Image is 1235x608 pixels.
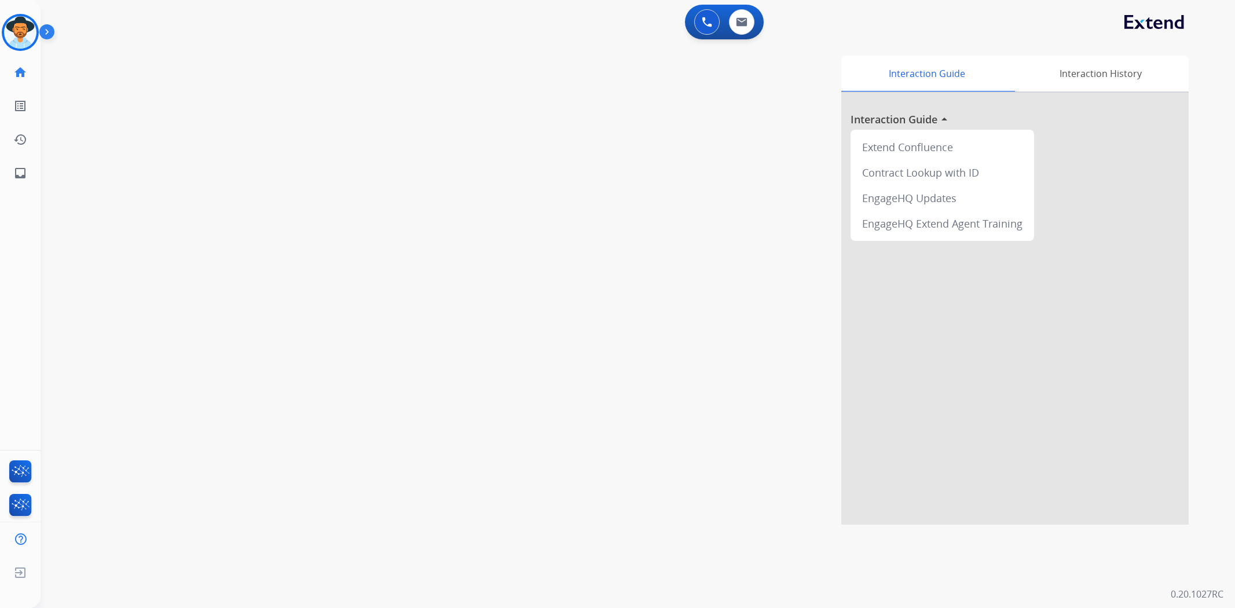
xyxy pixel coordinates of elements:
[841,56,1012,91] div: Interaction Guide
[855,134,1029,160] div: Extend Confluence
[13,166,27,180] mat-icon: inbox
[1171,587,1223,601] p: 0.20.1027RC
[13,99,27,113] mat-icon: list_alt
[855,211,1029,236] div: EngageHQ Extend Agent Training
[13,133,27,146] mat-icon: history
[855,185,1029,211] div: EngageHQ Updates
[13,65,27,79] mat-icon: home
[1012,56,1189,91] div: Interaction History
[855,160,1029,185] div: Contract Lookup with ID
[4,16,36,49] img: avatar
